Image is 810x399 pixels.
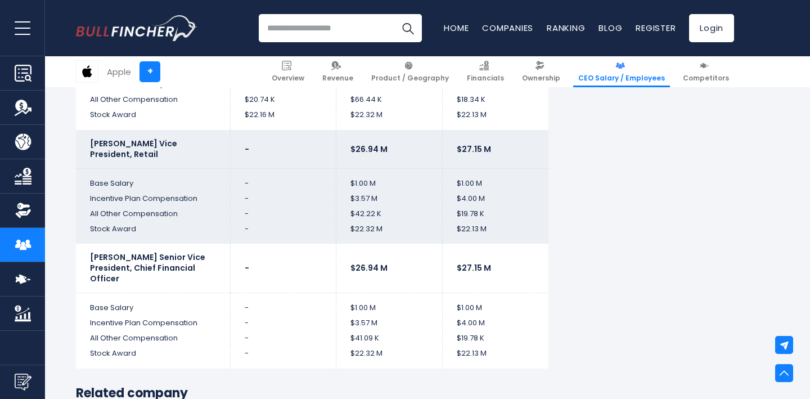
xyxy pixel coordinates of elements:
td: $22.13 M [442,222,548,244]
td: - [230,346,336,369]
b: - [245,262,249,274]
td: $1.00 M [336,168,443,191]
td: Base Salary [76,168,230,191]
td: - [230,207,336,222]
span: Competitors [683,74,729,83]
td: Incentive Plan Compensation [76,316,230,331]
td: All Other Compensation [76,92,230,107]
b: $27.15 M [457,144,491,155]
span: CEO Salary / Employees [578,74,665,83]
b: $26.94 M [350,262,388,274]
td: $20.74 K [230,92,336,107]
span: Overview [272,74,304,83]
a: + [139,61,160,82]
td: $3.57 M [336,316,443,331]
td: - [230,191,336,207]
b: [PERSON_NAME] Senior Vice President, Chief Financial Officer [90,252,205,284]
td: $18.34 K [442,92,548,107]
span: Product / Geography [371,74,449,83]
td: Stock Award [76,107,230,130]
td: Incentive Plan Compensation [76,191,230,207]
img: Ownership [15,202,31,219]
button: Search [394,14,422,42]
td: $22.32 M [336,346,443,369]
td: $3.57 M [336,191,443,207]
td: $4.00 M [442,316,548,331]
a: Login [689,14,734,42]
td: - [230,168,336,191]
div: Apple [107,65,131,78]
td: $1.00 M [442,293,548,316]
a: Overview [267,56,309,87]
td: Stock Award [76,346,230,369]
b: $27.15 M [457,262,491,274]
a: Home [444,22,469,34]
b: [PERSON_NAME] Vice President, Retail [90,138,177,160]
td: - [230,293,336,316]
span: Revenue [322,74,353,83]
td: All Other Compensation [76,207,230,222]
td: All Other Compensation [76,331,230,346]
td: $19.78 K [442,207,548,222]
b: - [245,144,249,155]
a: Register [636,22,676,34]
td: $22.32 M [336,107,443,130]
td: $1.00 M [442,168,548,191]
td: $41.09 K [336,331,443,346]
td: $19.78 K [442,331,548,346]
a: Product / Geography [366,56,454,87]
a: Financials [462,56,509,87]
b: $26.94 M [350,144,388,155]
td: $1.00 M [336,293,443,316]
span: Ownership [522,74,560,83]
td: $66.44 K [336,92,443,107]
a: Blog [598,22,622,34]
td: Base Salary [76,293,230,316]
img: AAPL logo [76,61,98,82]
td: $22.16 M [230,107,336,130]
a: Competitors [678,56,734,87]
td: $4.00 M [442,191,548,207]
td: - [230,316,336,331]
span: Financials [467,74,504,83]
a: Companies [482,22,533,34]
a: CEO Salary / Employees [573,56,670,87]
a: Ownership [517,56,565,87]
td: Stock Award [76,222,230,244]
td: - [230,222,336,244]
td: - [230,331,336,346]
a: Revenue [317,56,358,87]
td: $22.32 M [336,222,443,244]
img: Bullfincher logo [76,15,197,41]
td: $22.13 M [442,346,548,369]
td: $22.13 M [442,107,548,130]
a: Go to homepage [76,15,197,41]
a: Ranking [547,22,585,34]
td: $42.22 K [336,207,443,222]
